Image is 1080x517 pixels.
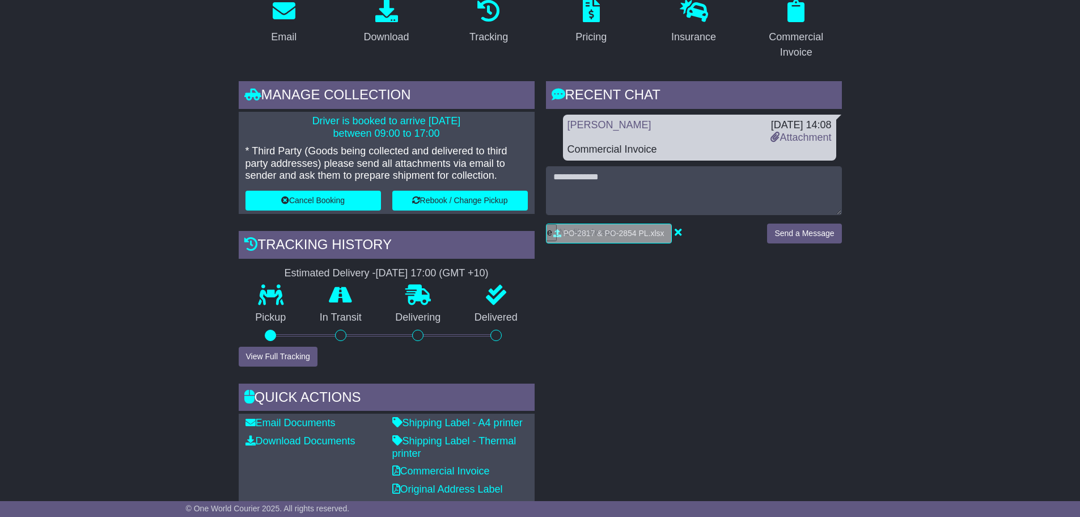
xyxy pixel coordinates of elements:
a: Email Documents [245,417,336,428]
a: Original Address Label [392,484,503,495]
div: Estimated Delivery - [239,267,535,280]
a: Shipping Label - A4 printer [392,417,523,428]
p: Delivering [379,312,458,324]
div: Email [271,30,297,45]
div: Insurance [671,30,716,45]
p: Driver is booked to arrive [DATE] between 09:00 to 17:00 [245,115,528,140]
div: [DATE] 17:00 (GMT +10) [376,267,489,280]
a: Shipping Label - Thermal printer [392,435,516,459]
div: Tracking history [239,231,535,262]
a: Download Documents [245,435,355,447]
p: Pickup [239,312,303,324]
p: Delivered [458,312,535,324]
div: [DATE] 14:08 [770,119,831,132]
div: Commercial Invoice [567,144,832,156]
div: Pricing [575,30,607,45]
div: Tracking [469,30,508,45]
div: Download [363,30,409,45]
div: Commercial Invoice [758,30,835,60]
p: * Third Party (Goods being collected and delivered to third party addresses) please send all atta... [245,145,528,182]
div: RECENT CHAT [546,81,842,112]
a: [PERSON_NAME] [567,119,651,131]
div: Manage collection [239,81,535,112]
button: View Full Tracking [239,347,317,367]
a: Commercial Invoice [392,465,490,477]
div: Quick Actions [239,384,535,414]
span: © One World Courier 2025. All rights reserved. [186,504,350,513]
button: Rebook / Change Pickup [392,191,528,211]
button: Send a Message [767,224,841,243]
button: Cancel Booking [245,191,381,211]
p: In Transit [303,312,379,324]
a: Attachment [770,132,831,143]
